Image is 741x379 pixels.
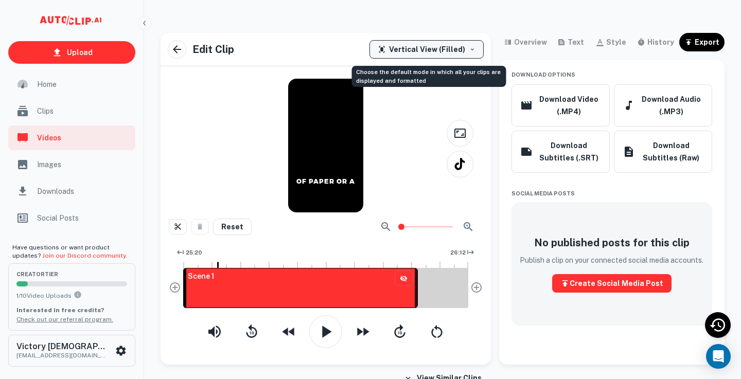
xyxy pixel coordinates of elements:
div: Choose the default mode in which all your clips are displayed and formatted [352,66,506,87]
p: [EMAIL_ADDRESS][DOMAIN_NAME] [16,351,109,360]
a: Upload [8,41,135,64]
button: export [679,33,725,51]
a: Images [8,152,135,177]
a: Clips [8,99,135,123]
button: Choose the default mode in which all your clips are displayed and formatted [369,40,484,59]
span: Home [37,79,129,90]
div: Add Intro [169,281,181,297]
a: Check out our referral program. [16,316,113,323]
span: Images [37,159,129,170]
a: Home [8,72,135,97]
p: Upload [67,47,93,58]
button: Split Scene [169,219,187,234]
p: Publish a clip on your connected social media accounts. [520,255,703,266]
span: 26:12 [450,248,466,257]
p: A [349,177,355,186]
button: Reset Clip to Original Settings [213,219,252,235]
span: Download Options [511,71,575,78]
button: Download Audio (.MP3) [614,84,712,127]
h5: No published posts for this clip [534,235,690,250]
img: tiktok-logo.svg [453,157,467,171]
button: TikTok Preview [447,151,473,177]
button: Victory [DEMOGRAPHIC_DATA] International Media[EMAIL_ADDRESS][DOMAIN_NAME] [8,335,135,367]
div: overview [514,36,547,48]
button: history [632,33,679,51]
p: Interested in free credits? [16,305,127,315]
div: Open Intercom Messenger [706,344,731,369]
span: creator Tier [16,272,127,277]
span: Social Media Posts [511,189,712,198]
a: Downloads [8,179,135,204]
div: Recent Activity [705,312,731,338]
a: Videos [8,125,135,150]
svg: You can upload 10 videos per month on the creator tier. Upgrade to upload more. [74,291,82,299]
p: OR [337,177,347,186]
button: Download Subtitles (Raw) [614,131,712,173]
button: Edit Clip End Time [446,245,479,260]
div: text [568,36,584,48]
div: export [695,36,719,48]
button: text [551,33,590,51]
button: Download Video (.MP4) [511,84,610,127]
span: Downloads [37,186,129,197]
button: Download Subtitles (.SRT) [511,131,610,173]
h5: Edit Clip [192,42,234,57]
span: Have questions or want product updates? [12,244,127,259]
span: Social Posts [37,212,129,224]
button: overview [499,33,552,51]
button: Full View [447,120,473,147]
h6: Victory [DEMOGRAPHIC_DATA] International Media [16,342,109,351]
p: OF [296,177,307,186]
a: Social Posts [8,206,135,230]
button: Create Social Media Post [552,274,672,293]
div: history [647,36,674,48]
button: creatorTier1/10Video UploadsYou can upload 10 videos per month on the creator tier. Upgrade to up... [8,263,135,330]
span: 25:20 [186,248,202,257]
p: 1 / 10 Video Uploads [16,291,127,300]
p: PAPER [309,177,334,186]
div: style [606,36,626,48]
span: Videos [37,132,129,143]
button: Edit Clip Start Time [172,245,206,260]
div: Vertical View (Filled) [378,43,465,56]
button: style [590,33,632,51]
span: Clips [37,105,129,117]
div: Add Outro [470,281,483,297]
a: Join our Discord community. [42,252,127,259]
